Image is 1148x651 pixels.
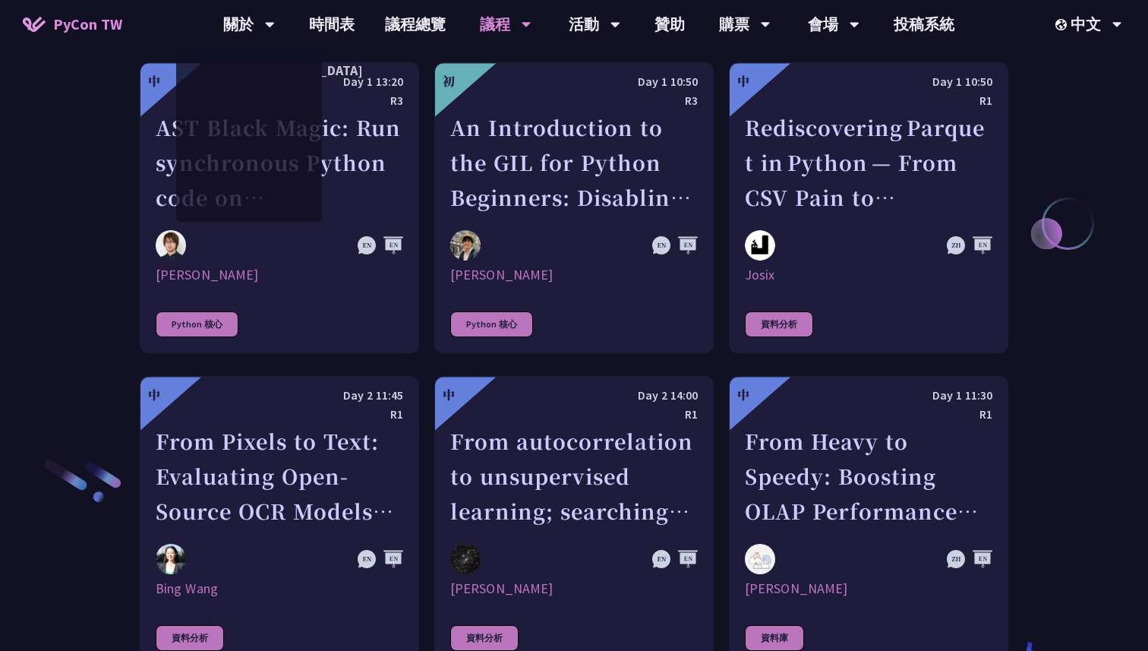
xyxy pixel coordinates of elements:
[450,544,481,575] img: David Mikolas
[745,266,992,284] div: Josix
[156,580,403,598] div: Bing Wang
[443,72,455,90] div: 初
[745,405,992,424] div: R1
[745,110,992,215] div: Rediscovering Parquet in Python — From CSV Pain to Columnar Gain
[745,580,992,598] div: [PERSON_NAME]
[729,62,1008,353] a: 中 Day 1 10:50 R1 Rediscovering Parquet in Python — From CSV Pain to Columnar Gain Josix Josix 資料分析
[450,311,533,337] div: Python 核心
[450,230,481,261] img: Yu Saito
[450,424,698,529] div: From autocorrelation to unsupervised learning; searching for aperiodic tilings (quasicrystals) in...
[745,625,804,651] div: 資料庫
[450,110,698,215] div: An Introduction to the GIL for Python Beginners: Disabling It in Python 3.13 and Leveraging Concu...
[745,544,775,574] img: Wei Jun Cheng
[745,230,775,261] img: Josix
[450,580,698,598] div: [PERSON_NAME]
[450,386,698,405] div: Day 2 14:00
[443,386,455,404] div: 中
[745,72,992,91] div: Day 1 10:50
[156,625,224,651] div: 資料分析
[745,424,992,529] div: From Heavy to Speedy: Boosting OLAP Performance with Spark Variant Shredding
[53,13,122,36] span: PyCon TW
[450,91,698,110] div: R3
[176,52,322,88] a: PyCon [GEOGRAPHIC_DATA]
[156,230,186,261] img: Yuichiro Tachibana
[737,72,749,90] div: 中
[156,266,403,284] div: [PERSON_NAME]
[1055,19,1071,30] img: Locale Icon
[434,62,714,353] a: 初 Day 1 10:50 R3 An Introduction to the GIL for Python Beginners: Disabling It in Python 3.13 and...
[450,266,698,284] div: [PERSON_NAME]
[156,110,403,215] div: AST Black Magic: Run synchronous Python code on asynchronous Pyodide
[156,386,403,405] div: Day 2 11:45
[156,311,238,337] div: Python 核心
[148,72,160,90] div: 中
[156,544,186,574] img: Bing Wang
[148,386,160,404] div: 中
[23,17,46,32] img: Home icon of PyCon TW 2025
[737,386,749,404] div: 中
[450,405,698,424] div: R1
[745,91,992,110] div: R1
[745,311,813,337] div: 資料分析
[156,424,403,529] div: From Pixels to Text: Evaluating Open-Source OCR Models on Japanese Medical Documents
[450,625,519,651] div: 資料分析
[450,72,698,91] div: Day 1 10:50
[745,386,992,405] div: Day 1 11:30
[156,405,403,424] div: R1
[8,5,137,43] a: PyCon TW
[140,62,419,353] a: 中 Day 1 13:20 R3 AST Black Magic: Run synchronous Python code on asynchronous Pyodide Yuichiro Ta...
